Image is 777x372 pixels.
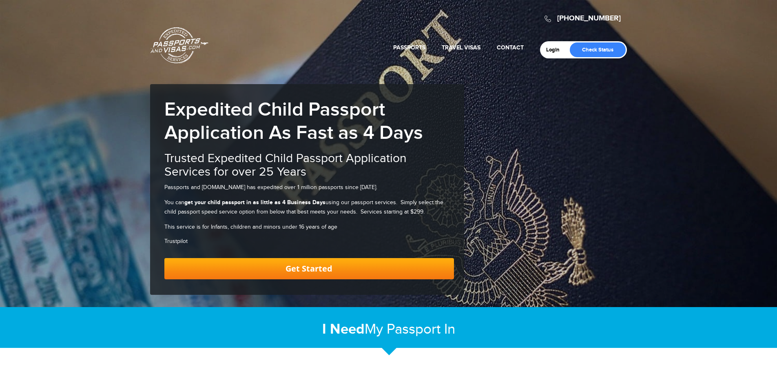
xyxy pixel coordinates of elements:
h2: My [150,321,627,338]
a: Passports [393,44,425,51]
a: Passports & [DOMAIN_NAME] [151,27,208,64]
a: [PHONE_NUMBER] [557,14,621,23]
a: Get Started [164,258,454,279]
strong: I Need [322,321,365,338]
h2: Trusted Expedited Child Passport Application Services for over 25 Years [164,152,454,179]
strong: get your child passport in as little as 4 Business Days [184,199,325,206]
p: Passports and [DOMAIN_NAME] has expedited over 1 million passports since [DATE]. [164,183,454,192]
p: This service is for Infants, children and minors under 16 years of age [164,223,454,232]
a: Travel Visas [442,44,480,51]
a: Check Status [570,42,626,57]
a: Contact [497,44,524,51]
p: You can using our passport services. Simply select the child passport speed service option from b... [164,198,454,216]
b: Expedited Child Passport Application As Fast as 4 Days [164,98,423,145]
a: Login [546,47,565,53]
a: Trustpilot [164,238,188,245]
span: Passport In [387,321,455,338]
